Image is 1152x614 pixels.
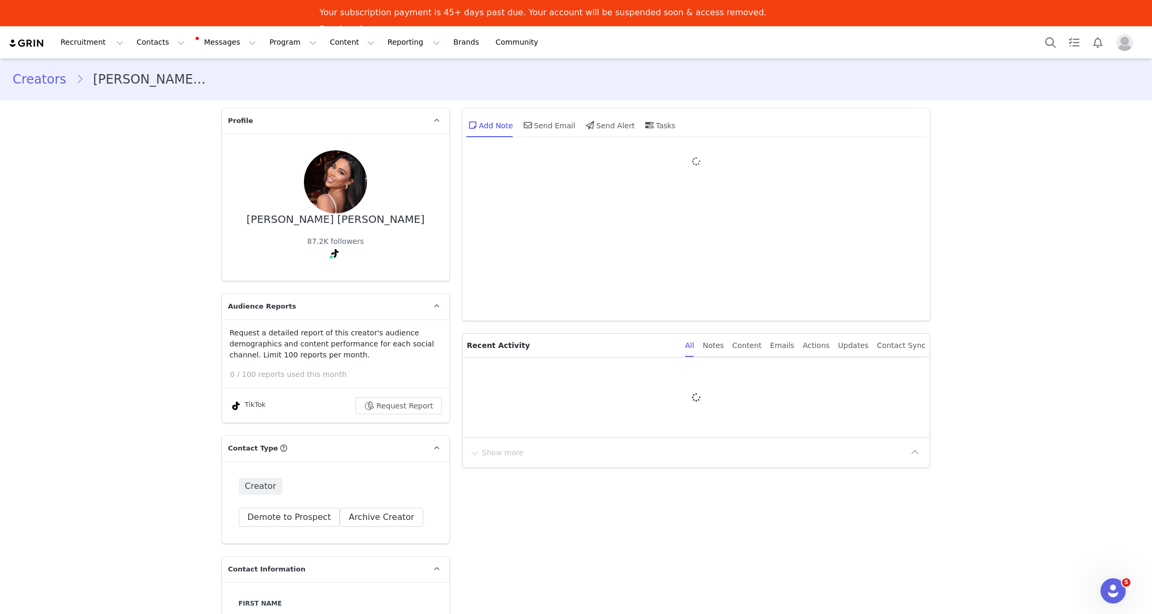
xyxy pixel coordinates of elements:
[304,150,367,213] img: ee9ccaf8-0de9-4305-839a-8f1e23b54382.jpg
[702,334,723,357] div: Notes
[469,444,524,461] button: Show more
[228,301,297,312] span: Audience Reports
[732,334,762,357] div: Content
[191,30,262,54] button: Messages
[1063,30,1086,54] a: Tasks
[228,564,305,575] span: Contact Information
[239,478,283,495] span: Creator
[54,30,130,54] button: Recruitment
[1116,34,1133,51] img: placeholder-profile.jpg
[263,30,323,54] button: Program
[803,334,830,357] div: Actions
[643,112,676,138] div: Tasks
[838,334,869,357] div: Updates
[320,7,767,18] div: Your subscription payment is 45+ days past due. Your account will be suspended soon & access remo...
[685,334,694,357] div: All
[247,213,425,226] div: [PERSON_NAME] [PERSON_NAME]
[467,334,677,357] p: Recent Activity
[230,400,266,412] div: TikTok
[877,334,926,357] div: Contact Sync
[230,328,442,361] p: Request a detailed report of this creator's audience demographics and content performance for eac...
[1086,30,1109,54] button: Notifications
[1110,34,1144,51] button: Profile
[230,369,450,380] p: 0 / 100 reports used this month
[466,112,513,138] div: Add Note
[584,112,635,138] div: Send Alert
[340,508,423,527] button: Archive Creator
[381,30,446,54] button: Reporting
[1100,578,1126,603] iframe: Intercom live chat
[239,599,433,608] label: First Name
[490,30,549,54] a: Community
[13,70,76,89] a: Creators
[8,38,45,48] img: grin logo
[323,30,381,54] button: Content
[1122,578,1130,587] span: 5
[239,508,340,527] button: Demote to Prospect
[307,236,364,247] div: 87.2K followers
[228,443,278,454] span: Contact Type
[320,24,379,36] a: Pay Invoices
[770,334,794,357] div: Emails
[522,112,576,138] div: Send Email
[355,397,442,414] button: Request Report
[1039,30,1062,54] button: Search
[447,30,488,54] a: Brands
[130,30,191,54] button: Contacts
[228,116,253,126] span: Profile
